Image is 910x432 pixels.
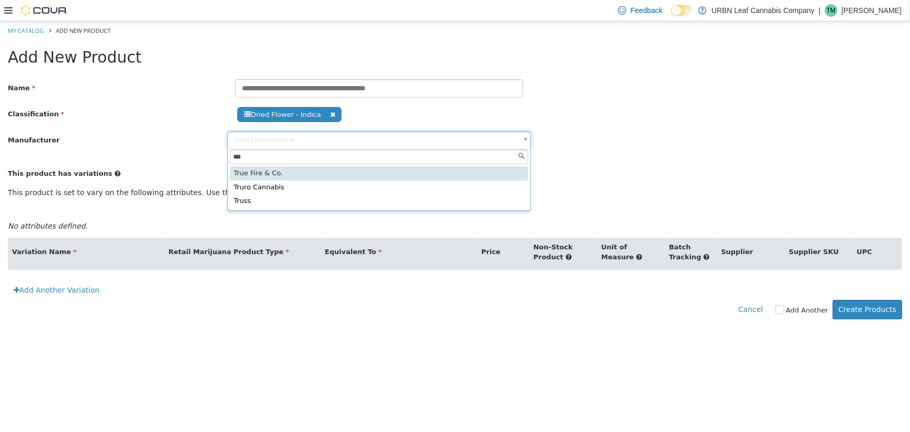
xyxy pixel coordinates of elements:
[230,145,528,159] div: True Fire & Co.
[630,5,662,16] span: Feedback
[712,4,815,17] p: URBN Leaf Cannabis Company
[842,4,902,17] p: [PERSON_NAME]
[230,173,528,187] div: Truss
[230,159,528,173] div: Truro Cannabis
[671,5,693,16] input: Dark Mode
[827,4,835,17] span: TM
[825,4,838,17] div: Tess McGee
[21,5,68,16] img: Cova
[819,4,821,17] p: |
